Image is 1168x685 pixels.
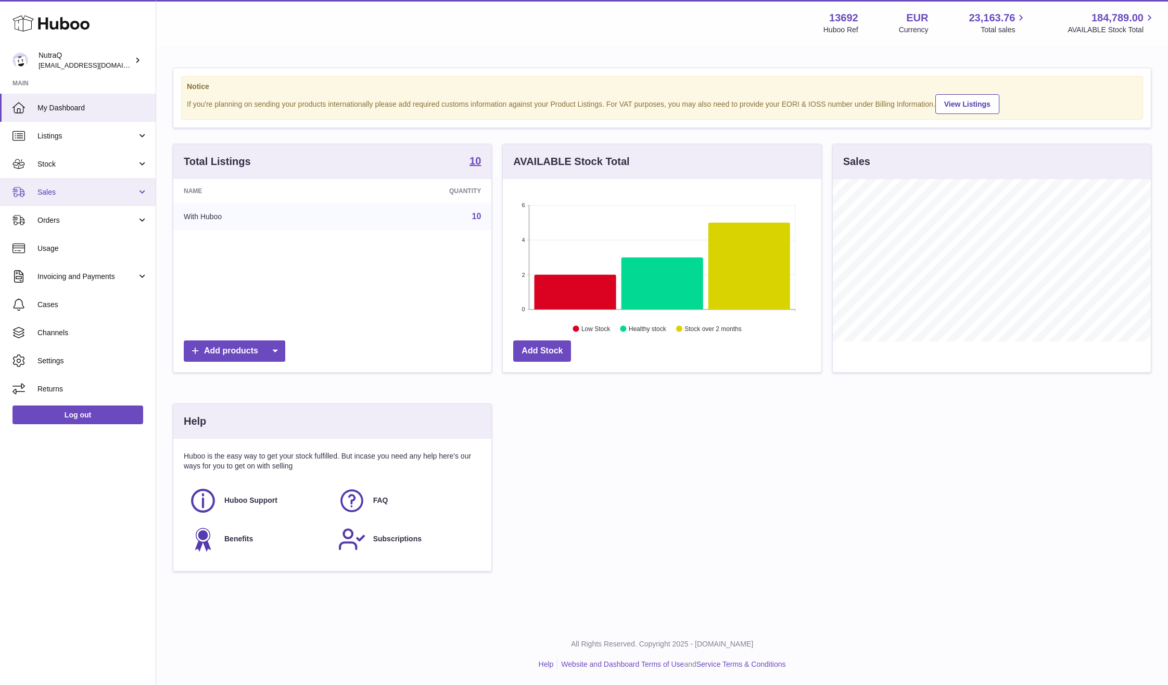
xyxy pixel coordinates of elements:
[557,659,785,669] li: and
[37,244,148,253] span: Usage
[37,328,148,338] span: Channels
[373,534,422,544] span: Subscriptions
[189,525,327,553] a: Benefits
[561,660,684,668] a: Website and Dashboard Terms of Use
[184,155,251,169] h3: Total Listings
[12,405,143,424] a: Log out
[513,340,571,362] a: Add Stock
[843,155,870,169] h3: Sales
[37,384,148,394] span: Returns
[969,11,1027,35] a: 23,163.76 Total sales
[224,496,277,505] span: Huboo Support
[1068,11,1156,35] a: 184,789.00 AVAILABLE Stock Total
[37,356,148,366] span: Settings
[12,53,28,68] img: log@nutraq.com
[1068,25,1156,35] span: AVAILABLE Stock Total
[899,25,929,35] div: Currency
[539,660,554,668] a: Help
[164,639,1160,649] p: All Rights Reserved. Copyright 2025 - [DOMAIN_NAME]
[522,237,525,243] text: 4
[184,414,206,428] h3: Help
[184,451,481,471] p: Huboo is the easy way to get your stock fulfilled. But incase you need any help here's our ways f...
[187,93,1137,114] div: If you're planning on sending your products internationally please add required customs informati...
[37,187,137,197] span: Sales
[469,156,481,166] strong: 10
[37,215,137,225] span: Orders
[522,272,525,278] text: 2
[935,94,999,114] a: View Listings
[469,156,481,168] a: 10
[823,25,858,35] div: Huboo Ref
[513,155,629,169] h3: AVAILABLE Stock Total
[338,487,476,515] a: FAQ
[906,11,928,25] strong: EUR
[981,25,1027,35] span: Total sales
[522,306,525,312] text: 0
[37,159,137,169] span: Stock
[581,325,611,333] text: Low Stock
[969,11,1015,25] span: 23,163.76
[696,660,786,668] a: Service Terms & Conditions
[37,131,137,141] span: Listings
[37,272,137,282] span: Invoicing and Payments
[1091,11,1144,25] span: 184,789.00
[685,325,742,333] text: Stock over 2 months
[338,525,476,553] a: Subscriptions
[522,202,525,208] text: 6
[39,61,153,69] span: [EMAIL_ADDRESS][DOMAIN_NAME]
[224,534,253,544] span: Benefits
[187,82,1137,92] strong: Notice
[39,50,132,70] div: NutraQ
[341,179,491,203] th: Quantity
[37,300,148,310] span: Cases
[173,203,341,230] td: With Huboo
[184,340,285,362] a: Add products
[37,103,148,113] span: My Dashboard
[189,487,327,515] a: Huboo Support
[629,325,667,333] text: Healthy stock
[173,179,341,203] th: Name
[829,11,858,25] strong: 13692
[472,212,481,221] a: 10
[373,496,388,505] span: FAQ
